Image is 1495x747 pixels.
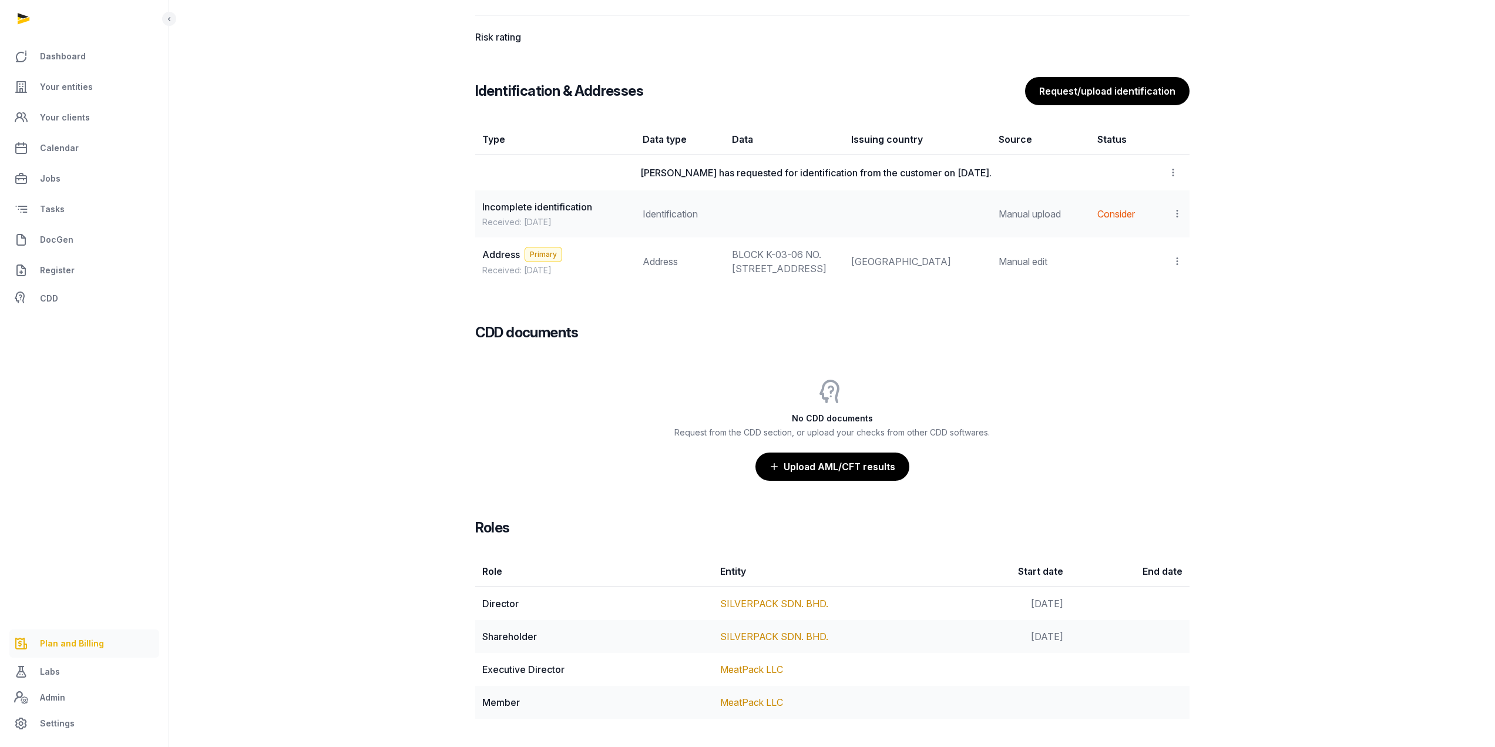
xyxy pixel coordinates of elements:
[9,709,159,738] a: Settings
[713,556,951,587] th: Entity
[475,653,713,686] td: Executive Director
[999,207,1083,221] div: Manual upload
[475,556,713,587] th: Role
[720,696,783,708] a: MeatPack LLC
[720,664,783,675] a: MeatPack LLC
[40,637,104,651] span: Plan and Billing
[482,264,629,276] div: Received: [DATE]
[725,124,844,155] th: Data
[9,658,159,686] a: Labs
[40,292,58,306] span: CDD
[1090,124,1157,155] th: Status
[992,124,1090,155] th: Source
[9,226,159,254] a: DocGen
[732,247,837,276] div: BLOCK K-03-06 NO.[STREET_ADDRESS]
[9,134,159,162] a: Calendar
[951,587,1070,621] td: [DATE]
[475,82,643,101] h3: Identification & Addresses
[40,665,60,679] span: Labs
[1070,556,1190,587] th: End date
[525,247,562,262] span: Primary
[475,620,713,653] td: Shareholder
[40,263,75,277] span: Register
[40,172,61,186] span: Jobs
[40,691,65,705] span: Admin
[755,453,909,481] button: Upload AML/CFT results
[9,42,159,71] a: Dashboard
[1025,77,1190,105] button: Request/upload identification
[40,49,86,63] span: Dashboard
[951,556,1070,587] th: Start date
[475,587,713,621] td: Director
[9,256,159,284] a: Register
[720,631,828,642] a: SILVERPACK SDN. BHD.
[9,165,159,193] a: Jobs
[636,237,725,286] td: Address
[9,686,159,709] a: Admin
[720,598,828,609] a: SILVERPACK SDN. BHD.
[40,233,73,247] span: DocGen
[482,166,1151,180] div: [PERSON_NAME] has requested for identification from the customer on [DATE].
[482,249,520,260] span: Address
[9,287,159,310] a: CDD
[951,620,1070,653] td: [DATE]
[475,427,1190,438] p: Request from the CDD section, or upload your checks from other CDD softwares.
[475,124,636,155] th: Type
[9,73,159,101] a: Your entities
[475,686,713,719] td: Member
[482,216,629,228] span: Received: [DATE]
[40,141,79,155] span: Calendar
[40,80,93,94] span: Your entities
[40,110,90,125] span: Your clients
[1097,208,1135,220] span: Consider
[9,195,159,223] a: Tasks
[636,190,725,237] td: Identification
[992,237,1090,286] td: Manual edit
[9,629,159,658] a: Plan and Billing
[475,413,1190,424] h3: No CDD documents
[844,237,992,286] td: [GEOGRAPHIC_DATA]
[40,202,65,216] span: Tasks
[40,716,75,731] span: Settings
[636,124,725,155] th: Data type
[844,124,992,155] th: Issuing country
[9,103,159,132] a: Your clients
[475,30,647,44] dt: Risk rating
[482,201,592,213] span: Incomplete identification
[475,518,510,537] h3: Roles
[475,323,579,342] h3: CDD documents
